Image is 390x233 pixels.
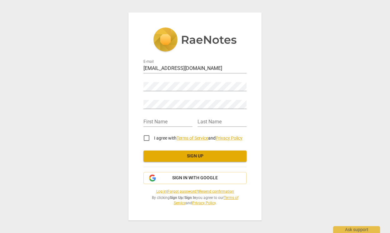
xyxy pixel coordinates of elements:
span: Sign in with Google [172,175,218,181]
label: E-mail [143,60,154,64]
span: By clicking / you agree to our and . [143,195,247,206]
a: Forgot password? [167,189,198,194]
span: Sign up [148,153,242,159]
a: Privacy Policy [192,201,216,205]
a: Terms of Service [174,196,238,205]
span: | | [143,189,247,194]
div: Ask support [333,226,380,233]
button: Sign up [143,151,247,162]
a: Log in [156,189,167,194]
a: Resend confirmation [199,189,234,194]
b: Sign Up [170,196,183,200]
a: Terms of Service [177,136,208,141]
b: Sign In [184,196,196,200]
img: 5ac2273c67554f335776073100b6d88f.svg [153,27,237,53]
span: I agree with and [154,136,242,141]
button: Sign in with Google [143,172,247,184]
a: Privacy Policy [216,136,242,141]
